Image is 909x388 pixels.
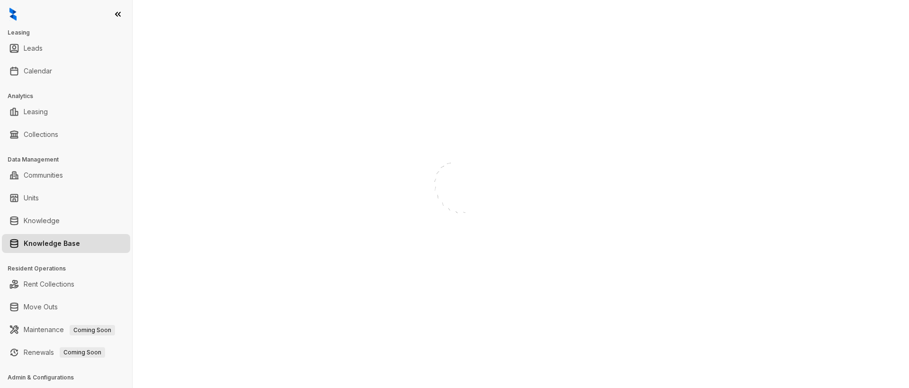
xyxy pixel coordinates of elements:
[2,298,130,316] li: Move Outs
[8,28,132,37] h3: Leasing
[2,320,130,339] li: Maintenance
[9,8,17,21] img: logo
[24,234,80,253] a: Knowledge Base
[2,189,130,208] li: Units
[24,189,39,208] a: Units
[407,142,502,237] img: Loader
[70,325,115,335] span: Coming Soon
[2,39,130,58] li: Leads
[24,211,60,230] a: Knowledge
[2,125,130,144] li: Collections
[2,343,130,362] li: Renewals
[2,234,130,253] li: Knowledge Base
[2,275,130,294] li: Rent Collections
[24,343,105,362] a: RenewalsComing Soon
[24,298,58,316] a: Move Outs
[24,39,43,58] a: Leads
[24,275,74,294] a: Rent Collections
[24,62,52,81] a: Calendar
[2,211,130,230] li: Knowledge
[24,102,48,121] a: Leasing
[8,373,132,382] h3: Admin & Configurations
[60,347,105,358] span: Coming Soon
[8,92,132,100] h3: Analytics
[2,166,130,185] li: Communities
[8,264,132,273] h3: Resident Operations
[2,102,130,121] li: Leasing
[24,166,63,185] a: Communities
[438,237,472,246] div: Loading...
[8,155,132,164] h3: Data Management
[24,125,58,144] a: Collections
[2,62,130,81] li: Calendar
